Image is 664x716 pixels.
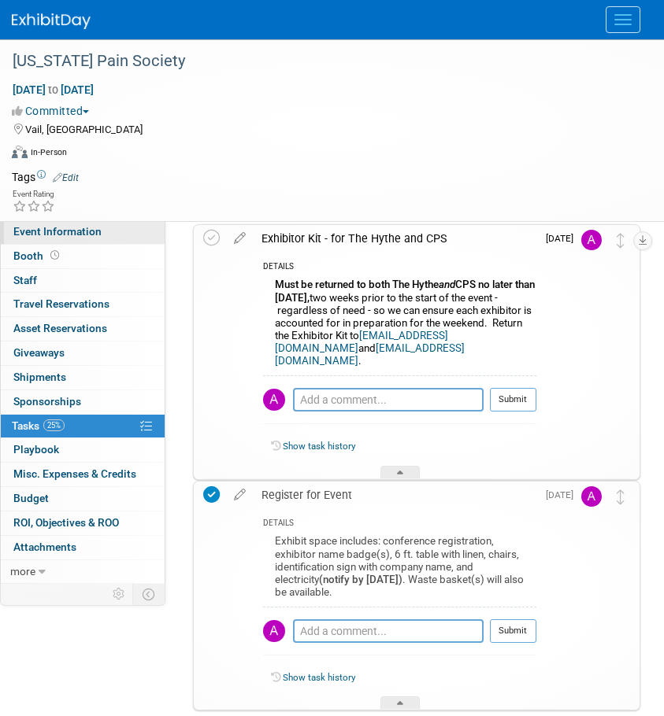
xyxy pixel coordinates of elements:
[546,489,581,500] span: [DATE]
[275,279,535,303] b: Must be returned to both The Hythe CPS no later than [DATE],
[13,249,62,262] span: Booth
[1,220,165,244] a: Event Information
[43,419,65,431] span: 25%
[439,279,455,290] i: and
[13,541,76,553] span: Attachments
[1,438,165,462] a: Playbook
[1,487,165,511] a: Budget
[1,245,165,268] a: Booth
[12,169,79,185] td: Tags
[581,230,602,250] img: Allison Walsh
[30,146,67,158] div: In-Person
[263,518,536,531] div: DETAILS
[263,531,536,606] div: Exhibit space includes: conference registration, exhibitor name badge(s), 6 ft. table with linen,...
[254,225,536,252] div: Exhibitor Kit - for The Hythe and CPS
[254,482,536,508] div: Register for Event
[226,488,254,502] a: edit
[13,190,55,198] div: Event Rating
[13,467,136,480] span: Misc. Expenses & Credits
[1,463,165,486] a: Misc. Expenses & Credits
[53,172,79,183] a: Edit
[1,317,165,341] a: Asset Reservations
[1,293,165,316] a: Travel Reservations
[13,516,119,529] span: ROI, Objectives & ROO
[1,269,165,293] a: Staff
[12,419,65,432] span: Tasks
[7,47,632,76] div: [US_STATE] Pain Society
[12,103,95,119] button: Committed
[263,620,285,642] img: Allison Walsh
[617,489,625,504] i: Move task
[25,124,143,135] span: Vail, [GEOGRAPHIC_DATA]
[1,341,165,365] a: Giveaways
[263,275,536,375] div: two weeks prior to the start of the event - regardless of need - so we can ensure each exhibitor ...
[1,536,165,559] a: Attachments
[47,249,62,261] span: Booth not reserved yet
[13,443,59,456] span: Playbook
[12,83,95,97] span: [DATE] [DATE]
[490,619,536,643] button: Submit
[263,261,536,275] div: DETAILS
[13,225,102,238] span: Event Information
[275,330,448,354] a: [EMAIL_ADDRESS][DOMAIN_NAME]
[546,233,581,244] span: [DATE]
[1,415,165,438] a: Tasks25%
[1,560,165,584] a: more
[106,584,133,604] td: Personalize Event Tab Strip
[319,574,402,585] b: (notify by [DATE])
[606,6,640,33] button: Menu
[283,441,355,452] a: Show task history
[10,565,35,578] span: more
[1,390,165,414] a: Sponsorships
[617,233,625,248] i: Move task
[13,492,49,504] span: Budget
[1,366,165,389] a: Shipments
[13,371,66,383] span: Shipments
[263,389,285,411] img: Allison Walsh
[13,297,109,310] span: Travel Reservations
[12,146,28,158] img: Format-Inperson.png
[283,672,355,683] a: Show task history
[275,342,465,367] a: [EMAIL_ADDRESS][DOMAIN_NAME]
[1,511,165,535] a: ROI, Objectives & ROO
[490,388,536,412] button: Submit
[13,346,65,359] span: Giveaways
[12,13,91,29] img: ExhibitDay
[581,486,602,507] img: Allison Walsh
[12,143,644,167] div: Event Format
[133,584,165,604] td: Toggle Event Tabs
[13,322,107,334] span: Asset Reservations
[13,395,81,408] span: Sponsorships
[226,231,254,245] a: edit
[46,83,61,96] span: to
[13,274,37,286] span: Staff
